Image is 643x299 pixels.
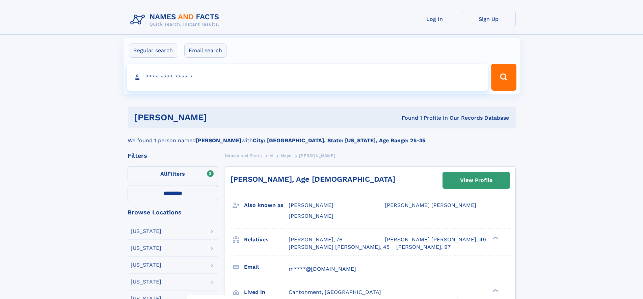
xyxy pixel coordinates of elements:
div: [US_STATE] [131,245,161,251]
span: [PERSON_NAME] [289,202,333,208]
span: [PERSON_NAME] [PERSON_NAME] [385,202,476,208]
span: Mayo [280,153,291,158]
label: Filters [128,166,218,182]
a: Names and Facts [225,151,262,160]
div: We found 1 person named with . [128,128,516,145]
button: Search Button [491,64,516,91]
span: All [160,171,167,177]
a: [PERSON_NAME], 97 [396,243,451,251]
div: [US_STATE] [131,279,161,285]
span: [PERSON_NAME] [289,213,333,219]
span: M [269,153,273,158]
input: search input [127,64,488,91]
div: ❯ [491,236,499,240]
h3: Email [244,261,289,273]
div: Found 1 Profile In Our Records Database [304,114,509,122]
a: Sign Up [462,11,516,27]
div: ❯ [491,288,499,293]
img: Logo Names and Facts [128,11,225,29]
div: Filters [128,153,218,159]
h1: [PERSON_NAME] [134,113,304,122]
h3: Lived in [244,287,289,298]
a: Log In [408,11,462,27]
a: Mayo [280,151,291,160]
div: [US_STATE] [131,229,161,234]
div: [US_STATE] [131,262,161,268]
a: M [269,151,273,160]
label: Email search [184,43,226,58]
span: [PERSON_NAME] [299,153,335,158]
a: [PERSON_NAME] [PERSON_NAME], 49 [385,236,486,243]
b: [PERSON_NAME] [196,137,241,144]
b: City: [GEOGRAPHIC_DATA], State: [US_STATE], Age Range: 25-35 [253,137,425,144]
a: [PERSON_NAME], 76 [289,236,343,243]
h3: Relatives [244,234,289,245]
div: View Profile [460,173,492,188]
label: Regular search [129,43,177,58]
a: View Profile [443,172,510,188]
a: [PERSON_NAME] [PERSON_NAME], 45 [289,243,390,251]
h3: Also known as [244,200,289,211]
span: Cantonment, [GEOGRAPHIC_DATA] [289,289,381,295]
div: Browse Locations [128,209,218,215]
a: [PERSON_NAME], Age [DEMOGRAPHIC_DATA] [231,175,395,183]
